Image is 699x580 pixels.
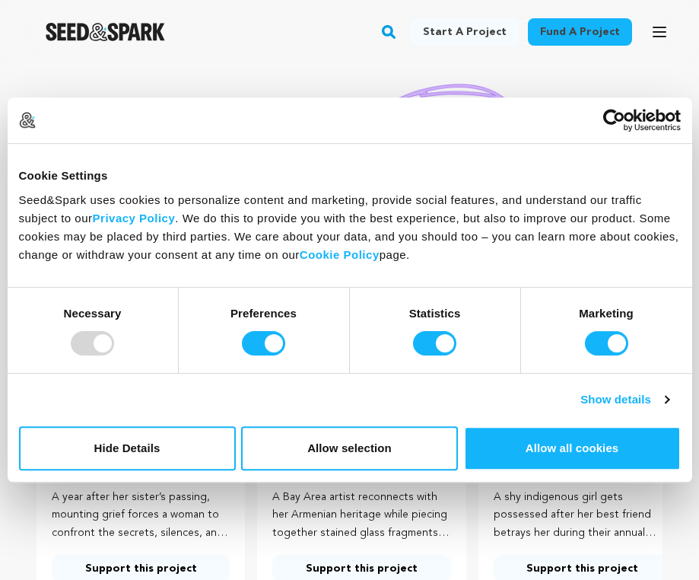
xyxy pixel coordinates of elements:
[411,18,519,46] a: Start a project
[93,212,176,225] a: Privacy Policy
[241,426,458,470] button: Allow selection
[494,489,672,543] p: A shy indigenous girl gets possessed after her best friend betrays her during their annual campin...
[579,307,634,320] strong: Marketing
[19,426,236,470] button: Hide Details
[46,23,165,41] img: Seed&Spark Logo Dark Mode
[364,84,524,167] img: hand sketched image
[46,23,165,41] a: Seed&Spark Homepage
[464,426,681,470] button: Allow all cookies
[230,307,297,320] strong: Preferences
[272,489,450,543] p: A Bay Area artist reconnects with her Armenian heritage while piecing together stained glass frag...
[19,167,681,185] div: Cookie Settings
[409,307,461,320] strong: Statistics
[548,109,681,132] a: Usercentrics Cookiebot - opens in a new window
[19,191,681,264] div: Seed&Spark uses cookies to personalize content and marketing, provide social features, and unders...
[300,248,380,261] a: Cookie Policy
[528,18,632,46] a: Fund a project
[37,94,662,216] p: Crowdfunding that .
[52,489,230,543] p: A year after her sister’s passing, mounting grief forces a woman to confront the secrets, silence...
[64,307,122,320] strong: Necessary
[19,112,36,129] img: logo
[580,390,669,409] a: Show details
